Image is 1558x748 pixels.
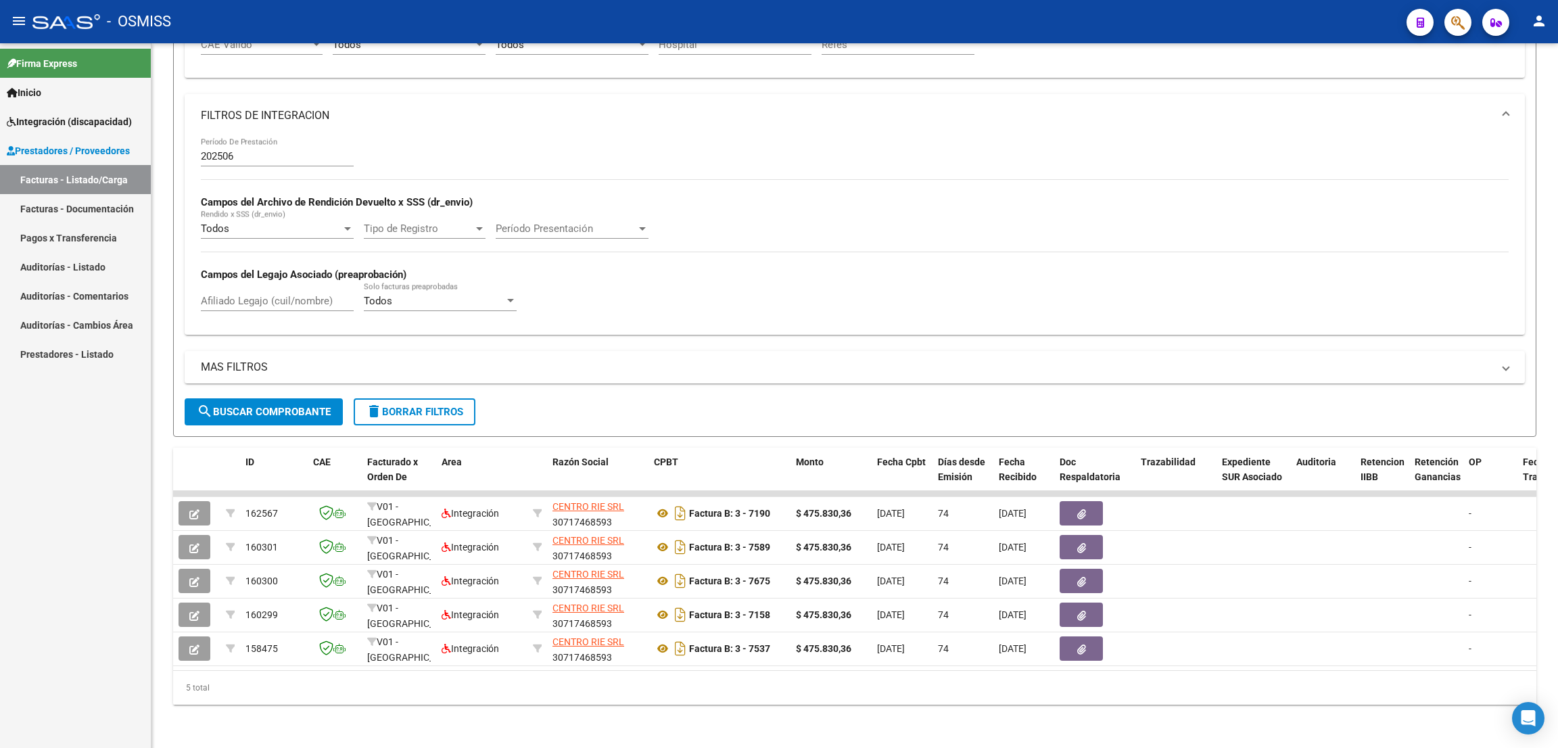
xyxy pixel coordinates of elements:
[552,603,624,613] span: CENTRO RIE SRL
[313,457,331,467] span: CAE
[11,13,27,29] mat-icon: menu
[362,448,436,507] datatable-header-cell: Facturado x Orden De
[552,634,643,663] div: 30717468593
[796,457,824,467] span: Monto
[201,39,310,51] span: CAE Válido
[671,536,689,558] i: Descargar documento
[552,636,624,647] span: CENTRO RIE SRL
[1355,448,1409,507] datatable-header-cell: Retencion IIBB
[7,114,132,129] span: Integración (discapacidad)
[442,609,499,620] span: Integración
[999,508,1026,519] span: [DATE]
[201,268,406,281] strong: Campos del Legajo Asociado (preaprobación)
[245,542,278,553] span: 160301
[245,457,254,467] span: ID
[872,448,933,507] datatable-header-cell: Fecha Cpbt
[671,570,689,592] i: Descargar documento
[240,448,308,507] datatable-header-cell: ID
[552,567,643,595] div: 30717468593
[245,576,278,586] span: 160300
[354,398,475,425] button: Borrar Filtros
[1469,542,1471,553] span: -
[442,576,499,586] span: Integración
[366,403,382,419] mat-icon: delete
[938,457,985,483] span: Días desde Emisión
[442,542,499,553] span: Integración
[689,609,770,620] strong: Factura B: 3 - 7158
[173,671,1536,705] div: 5 total
[552,601,643,629] div: 30717468593
[7,143,130,158] span: Prestadores / Proveedores
[1141,457,1196,467] span: Trazabilidad
[442,508,499,519] span: Integración
[1060,457,1120,483] span: Doc Respaldatoria
[938,576,949,586] span: 74
[552,569,624,580] span: CENTRO RIE SRL
[993,448,1054,507] datatable-header-cell: Fecha Recibido
[877,609,905,620] span: [DATE]
[796,576,851,586] strong: $ 475.830,36
[689,542,770,553] strong: Factura B: 3 - 7589
[1469,457,1482,467] span: OP
[552,535,624,546] span: CENTRO RIE SRL
[790,448,872,507] datatable-header-cell: Monto
[671,638,689,659] i: Descargar documento
[333,39,361,51] span: Todos
[201,108,1492,123] mat-panel-title: FILTROS DE INTEGRACION
[999,457,1037,483] span: Fecha Recibido
[197,403,213,419] mat-icon: search
[796,508,851,519] strong: $ 475.830,36
[1409,448,1463,507] datatable-header-cell: Retención Ganancias
[245,609,278,620] span: 160299
[938,542,949,553] span: 74
[1054,448,1135,507] datatable-header-cell: Doc Respaldatoria
[364,223,473,235] span: Tipo de Registro
[689,508,770,519] strong: Factura B: 3 - 7190
[1415,457,1461,483] span: Retención Ganancias
[1469,508,1471,519] span: -
[367,457,418,483] span: Facturado x Orden De
[796,609,851,620] strong: $ 475.830,36
[436,448,527,507] datatable-header-cell: Area
[185,398,343,425] button: Buscar Comprobante
[185,94,1525,137] mat-expansion-panel-header: FILTROS DE INTEGRACION
[245,643,278,654] span: 158475
[552,533,643,561] div: 30717468593
[1463,448,1517,507] datatable-header-cell: OP
[7,85,41,100] span: Inicio
[107,7,171,37] span: - OSMISS
[496,39,524,51] span: Todos
[654,457,678,467] span: CPBT
[938,508,949,519] span: 74
[1296,457,1336,467] span: Auditoria
[496,223,636,235] span: Período Presentación
[552,457,609,467] span: Razón Social
[7,56,77,71] span: Firma Express
[552,501,624,512] span: CENTRO RIE SRL
[671,502,689,524] i: Descargar documento
[185,137,1525,334] div: FILTROS DE INTEGRACION
[245,508,278,519] span: 162567
[1512,702,1544,734] div: Open Intercom Messenger
[442,643,499,654] span: Integración
[1469,643,1471,654] span: -
[877,457,926,467] span: Fecha Cpbt
[308,448,362,507] datatable-header-cell: CAE
[552,499,643,528] div: 30717468593
[877,576,905,586] span: [DATE]
[1361,457,1404,483] span: Retencion IIBB
[185,351,1525,383] mat-expansion-panel-header: MAS FILTROS
[938,643,949,654] span: 74
[796,643,851,654] strong: $ 475.830,36
[547,448,648,507] datatable-header-cell: Razón Social
[1469,576,1471,586] span: -
[671,604,689,626] i: Descargar documento
[201,196,473,208] strong: Campos del Archivo de Rendición Devuelto x SSS (dr_envio)
[442,457,462,467] span: Area
[1531,13,1547,29] mat-icon: person
[877,542,905,553] span: [DATE]
[689,643,770,654] strong: Factura B: 3 - 7537
[877,508,905,519] span: [DATE]
[201,223,229,235] span: Todos
[877,643,905,654] span: [DATE]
